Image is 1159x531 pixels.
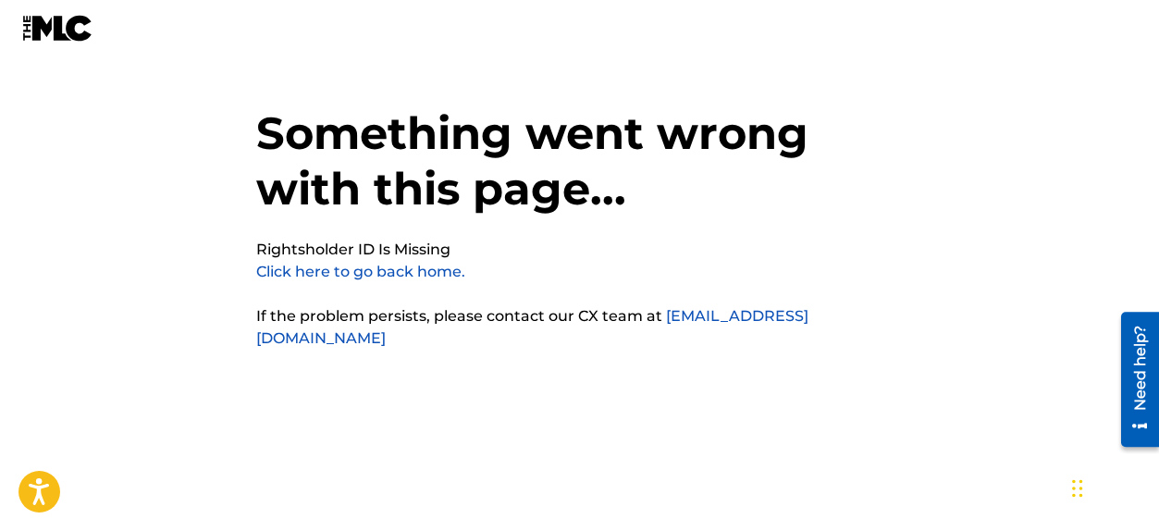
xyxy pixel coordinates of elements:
pre: Rightsholder ID Is Missing [256,239,450,261]
div: Drag [1072,461,1083,516]
a: [EMAIL_ADDRESS][DOMAIN_NAME] [256,307,808,347]
img: MLC Logo [22,15,93,42]
a: Click here to go back home. [256,263,465,280]
iframe: Chat Widget [1067,442,1159,531]
p: If the problem persists, please contact our CX team at [256,305,904,350]
h1: Something went wrong with this page... [256,105,904,239]
iframe: Resource Center [1107,305,1159,454]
